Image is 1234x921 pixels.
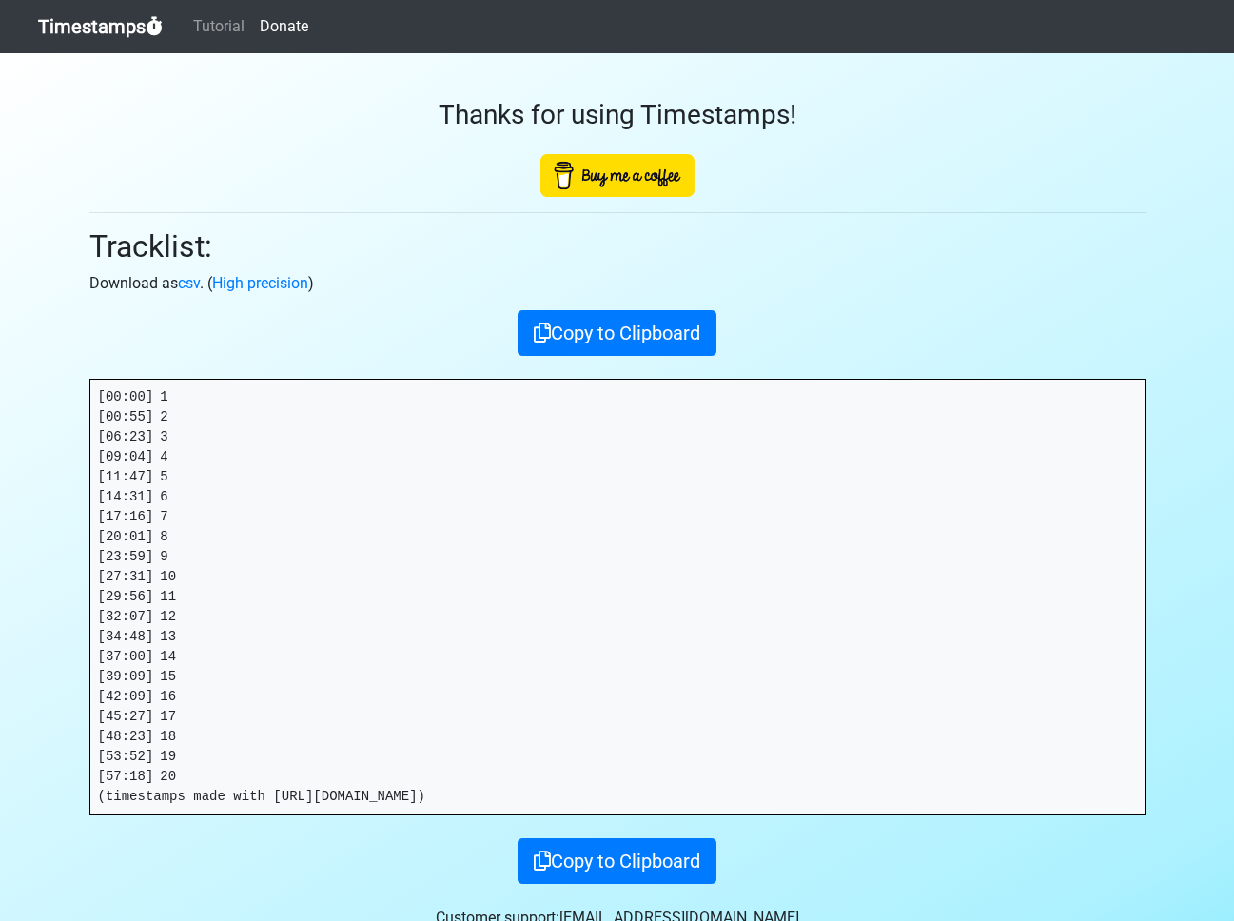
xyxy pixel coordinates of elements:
[1139,826,1211,898] iframe: Drift Widget Chat Controller
[178,274,200,292] a: csv
[518,310,716,356] button: Copy to Clipboard
[518,838,716,884] button: Copy to Clipboard
[89,99,1146,131] h3: Thanks for using Timestamps!
[186,8,252,46] a: Tutorial
[38,8,163,46] a: Timestamps
[540,154,695,197] img: Buy Me A Coffee
[90,380,1145,814] pre: [00:00] 1 [00:55] 2 [06:23] 3 [09:04] 4 [11:47] 5 [14:31] 6 [17:16] 7 [20:01] 8 [23:59] 9 [27:31]...
[252,8,316,46] a: Donate
[89,228,1146,265] h2: Tracklist:
[89,272,1146,295] p: Download as . ( )
[212,274,308,292] a: High precision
